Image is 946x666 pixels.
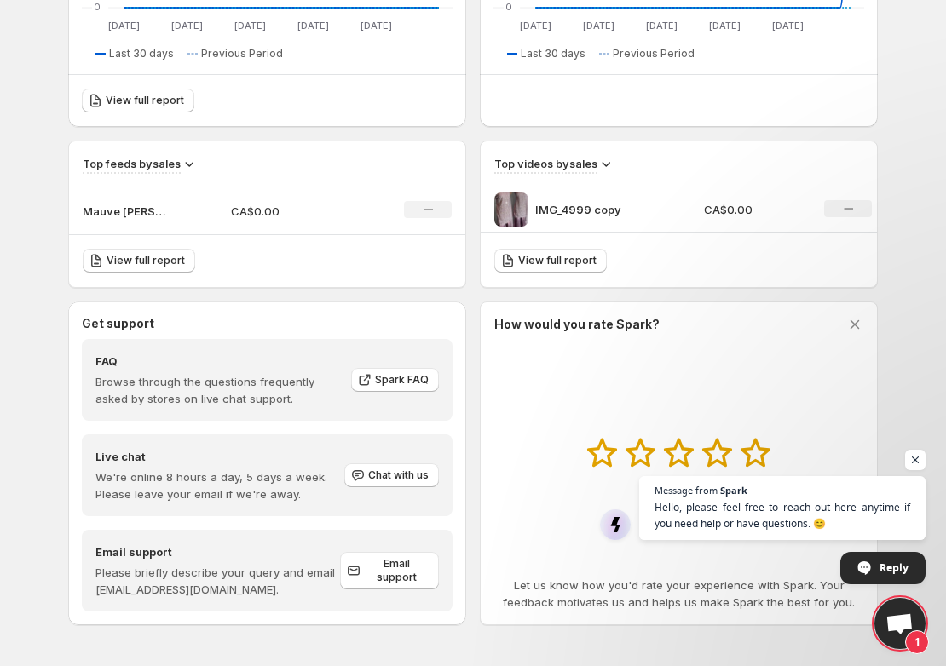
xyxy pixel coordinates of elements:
text: [DATE] [583,20,614,32]
a: Email support [340,552,439,589]
span: Email support [364,557,429,584]
span: Chat with us [368,468,429,482]
a: View full report [82,89,194,112]
p: CA$0.00 [704,201,805,218]
text: [DATE] [709,20,741,32]
p: CA$0.00 [231,203,352,220]
h4: Email support [95,543,340,560]
h3: Top feeds by sales [83,155,181,172]
span: Previous Period [201,47,283,60]
text: 0 [94,1,101,13]
a: Spark FAQ [351,368,439,392]
h3: Get support [82,315,154,332]
span: View full report [518,254,597,267]
text: [DATE] [297,20,329,32]
span: Last 30 days [109,47,174,60]
text: [DATE] [108,20,140,32]
button: Chat with us [344,463,439,487]
h3: Top videos by sales [494,155,597,172]
text: [DATE] [171,20,203,32]
text: [DATE] [646,20,678,32]
span: Last 30 days [521,47,585,60]
p: Let us know how you'd rate your experience with Spark. Your feedback motivates us and helps us ma... [494,577,863,611]
a: View full report [83,249,195,273]
span: View full report [106,94,184,107]
p: We're online 8 hours a day, 5 days a week. Please leave your email if we're away. [95,468,343,502]
h4: Live chat [95,448,343,465]
span: Previous Period [613,47,695,60]
p: Mauve [PERSON_NAME] [83,203,168,220]
img: IMG_4999 copy [494,192,528,227]
span: View full report [107,254,185,267]
text: [DATE] [772,20,804,32]
span: Reply [880,553,909,583]
text: [DATE] [520,20,551,32]
h4: FAQ [95,353,339,370]
text: [DATE] [234,20,266,32]
p: Please briefly describe your query and email [EMAIL_ADDRESS][DOMAIN_NAME]. [95,564,340,598]
a: View full report [494,249,607,273]
p: IMG_4999 copy [535,201,663,218]
span: Message from [655,485,718,495]
h3: How would you rate Spark? [494,316,660,333]
span: Hello, please feel free to reach out here anytime if you need help or have questions. 😊 [655,499,910,531]
p: Browse through the questions frequently asked by stores on live chat support. [95,373,339,407]
text: 0 [505,1,512,13]
span: 1 [905,630,929,654]
text: [DATE] [361,20,392,32]
span: Spark [720,485,747,495]
span: Spark FAQ [375,373,429,387]
div: Open chat [874,598,926,649]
